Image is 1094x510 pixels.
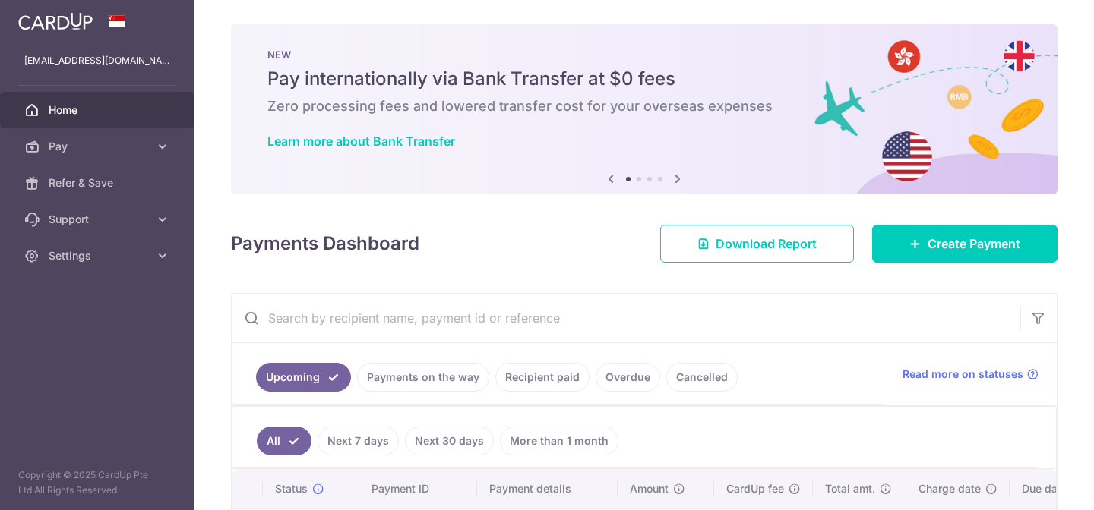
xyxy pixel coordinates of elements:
a: Overdue [596,363,660,392]
a: Learn more about Bank Transfer [267,134,455,149]
a: Cancelled [666,363,738,392]
h4: Payments Dashboard [231,230,419,257]
span: Download Report [716,235,817,253]
a: Create Payment [872,225,1058,263]
span: CardUp fee [726,481,784,496]
input: Search by recipient name, payment id or reference [232,294,1020,342]
span: Settings [49,248,149,263]
span: Due date [1022,481,1067,496]
a: Next 30 days [405,427,494,455]
span: Status [275,481,308,496]
p: [EMAIL_ADDRESS][DOMAIN_NAME] [24,53,170,68]
span: Pay [49,139,149,154]
a: More than 1 month [500,427,618,455]
h6: Zero processing fees and lowered transfer cost for your overseas expenses [267,97,1021,115]
th: Payment details [477,469,618,508]
a: Next 7 days [318,427,399,455]
span: Charge date [919,481,981,496]
span: Support [49,212,149,227]
a: Download Report [660,225,854,263]
img: Bank transfer banner [231,24,1058,194]
a: All [257,427,311,455]
span: Create Payment [928,235,1020,253]
th: Payment ID [359,469,477,508]
a: Recipient paid [495,363,590,392]
a: Payments on the way [357,363,489,392]
span: Read more on statuses [903,367,1023,382]
img: CardUp [18,12,93,30]
a: Read more on statuses [903,367,1039,382]
h5: Pay internationally via Bank Transfer at $0 fees [267,67,1021,91]
a: Upcoming [256,363,351,392]
span: Home [49,102,149,118]
span: Amount [630,481,669,496]
span: Refer & Save [49,175,149,190]
span: Total amt. [825,481,875,496]
p: NEW [267,49,1021,61]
